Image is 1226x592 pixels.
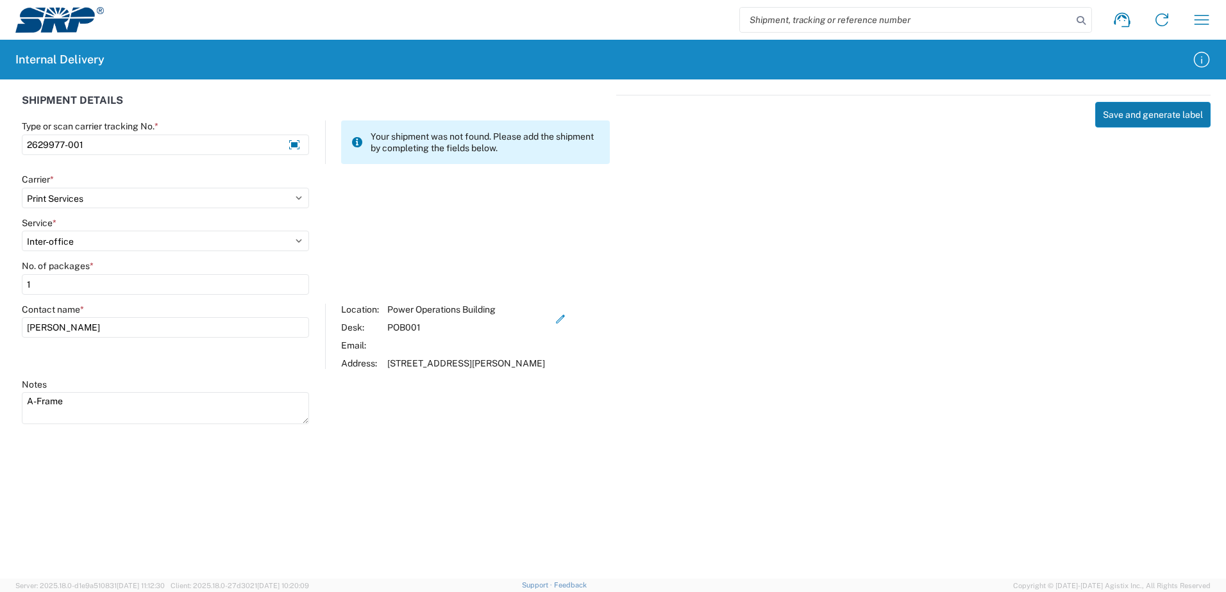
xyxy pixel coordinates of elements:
span: Server: 2025.18.0-d1e9a510831 [15,582,165,589]
div: [STREET_ADDRESS][PERSON_NAME] [387,358,545,369]
div: Power Operations Building [387,304,545,315]
span: Client: 2025.18.0-27d3021 [171,582,309,589]
a: Support [522,581,554,589]
label: Service [22,217,56,229]
div: Desk: [341,322,381,333]
span: Your shipment was not found. Please add the shipment by completing the fields below. [371,131,600,154]
span: Copyright © [DATE]-[DATE] Agistix Inc., All Rights Reserved [1013,580,1211,591]
label: Notes [22,379,47,390]
label: Carrier [22,174,54,185]
label: No. of packages [22,260,94,272]
label: Type or scan carrier tracking No. [22,120,158,132]
a: Feedback [554,581,587,589]
div: Address: [341,358,381,369]
div: Email: [341,340,381,351]
div: Location: [341,304,381,315]
h2: Internal Delivery [15,52,105,67]
button: Save and generate label [1095,102,1211,127]
label: Contact name [22,304,84,315]
div: SHIPMENT DETAILS [22,95,610,120]
span: [DATE] 11:12:30 [117,582,165,589]
span: [DATE] 10:20:09 [257,582,309,589]
div: POB001 [387,322,545,333]
input: Shipment, tracking or reference number [740,8,1072,32]
img: srp [15,7,104,33]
